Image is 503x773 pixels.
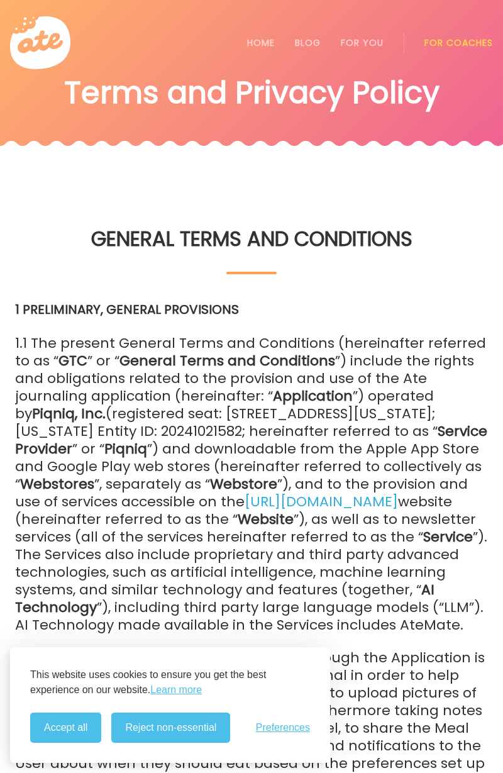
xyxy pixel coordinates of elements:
strong: Piqniq, Inc. [32,404,106,423]
a: For You [341,38,384,48]
a: [URL][DOMAIN_NAME] [245,492,398,512]
p: 1.1 The present General Terms and Conditions (hereinafter referred to as “ ” or “ ”) include the ... [15,335,488,634]
span: Preferences [256,722,310,733]
h1: Terms and Privacy Policy [64,75,439,111]
strong: Service Provider [15,421,487,459]
button: Accept all cookies [30,713,101,743]
strong: Piqniq [104,439,147,459]
button: Toggle preferences [256,722,310,733]
p: This website uses cookies to ensure you get the best experience on our website. [30,667,310,698]
strong: Service [423,527,473,547]
strong: Website [238,509,294,529]
h2: GENERAL TERMS AND CONDITIONS [15,226,488,274]
a: For Coaches [424,38,493,48]
strong: AI Technology [15,580,434,617]
strong: Application [273,386,353,406]
strong: General Terms and Conditions [119,351,335,370]
strong: GTC [58,351,87,370]
h3: 1 PRELIMINARY, GENERAL PROVISIONS [15,299,488,320]
a: Home [247,38,275,48]
strong: Webstores [20,474,94,494]
a: Learn more [150,682,202,698]
strong: Webstore [210,474,277,494]
a: Blog [295,38,321,48]
button: Reject non-essential [111,713,230,743]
